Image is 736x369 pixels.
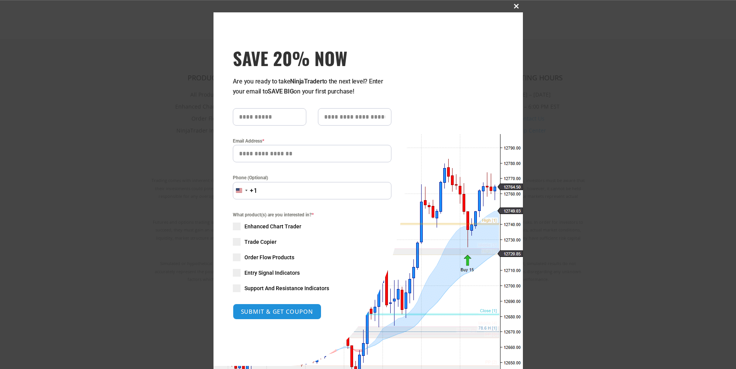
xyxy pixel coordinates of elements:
[244,284,329,292] span: Support And Resistance Indicators
[233,137,391,145] label: Email Address
[244,253,294,261] span: Order Flow Products
[233,182,258,199] button: Selected country
[290,78,322,85] strong: NinjaTrader
[233,223,391,230] label: Enhanced Chart Trader
[233,238,391,246] label: Trade Copier
[233,77,391,97] p: Are you ready to take to the next level? Enter your email to on your first purchase!
[250,186,258,196] div: +1
[233,211,391,219] span: What product(s) are you interested in?
[233,253,391,261] label: Order Flow Products
[233,269,391,277] label: Entry Signal Indicators
[233,174,391,182] label: Phone (Optional)
[268,88,294,95] strong: SAVE BIG
[244,269,300,277] span: Entry Signal Indicators
[244,238,277,246] span: Trade Copier
[233,284,391,292] label: Support And Resistance Indicators
[244,223,301,230] span: Enhanced Chart Trader
[233,47,391,69] span: SAVE 20% NOW
[233,304,321,320] button: SUBMIT & GET COUPON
